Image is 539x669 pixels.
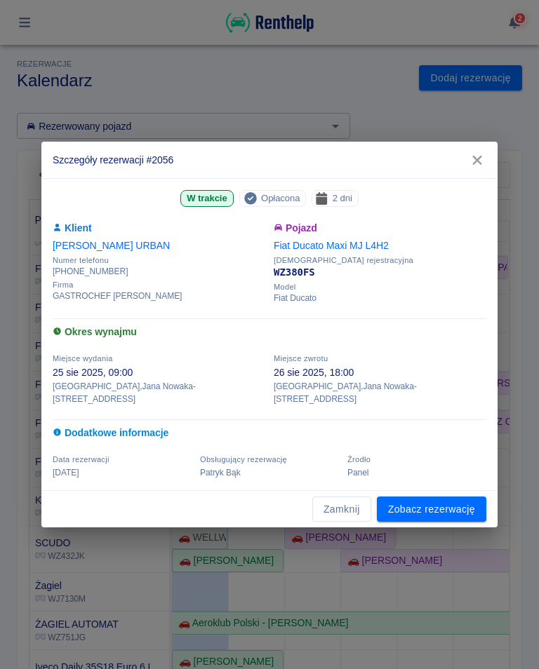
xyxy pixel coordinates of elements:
[53,256,265,265] span: Numer telefonu
[327,191,358,205] span: 2 dni
[312,496,371,522] button: Zamknij
[274,265,486,280] p: WZ380FS
[377,496,486,522] a: Zobacz rezerwację
[53,365,265,380] p: 25 sie 2025, 09:00
[274,256,486,265] span: [DEMOGRAPHIC_DATA] rejestracyjna
[53,240,170,251] a: [PERSON_NAME] URBAN
[53,265,265,278] p: [PHONE_NUMBER]
[347,466,486,479] p: Panel
[200,466,339,479] p: Patryk Bąk
[53,281,265,290] span: Firma
[53,221,265,236] h6: Klient
[274,221,486,236] h6: Pojazd
[274,240,389,251] a: Fiat Ducato Maxi MJ L4H2
[255,191,305,205] span: Opłacona
[53,325,486,339] h6: Okres wynajmu
[181,191,232,205] span: W trakcie
[274,365,486,380] p: 26 sie 2025, 18:00
[200,455,287,464] span: Obsługujący rezerwację
[274,380,486,405] p: [GEOGRAPHIC_DATA] , Jana Nowaka-[STREET_ADDRESS]
[347,455,371,464] span: Żrodło
[53,426,486,440] h6: Dodatkowe informacje
[53,455,109,464] span: Data rezerwacji
[274,283,486,292] span: Model
[53,290,265,302] p: GASTROCHEF [PERSON_NAME]
[53,354,113,363] span: Miejsce wydania
[53,380,265,405] p: [GEOGRAPHIC_DATA] , Jana Nowaka-[STREET_ADDRESS]
[41,142,498,178] h2: Szczegóły rezerwacji #2056
[53,466,192,479] p: [DATE]
[274,354,328,363] span: Miejsce zwrotu
[274,292,486,304] p: Fiat Ducato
